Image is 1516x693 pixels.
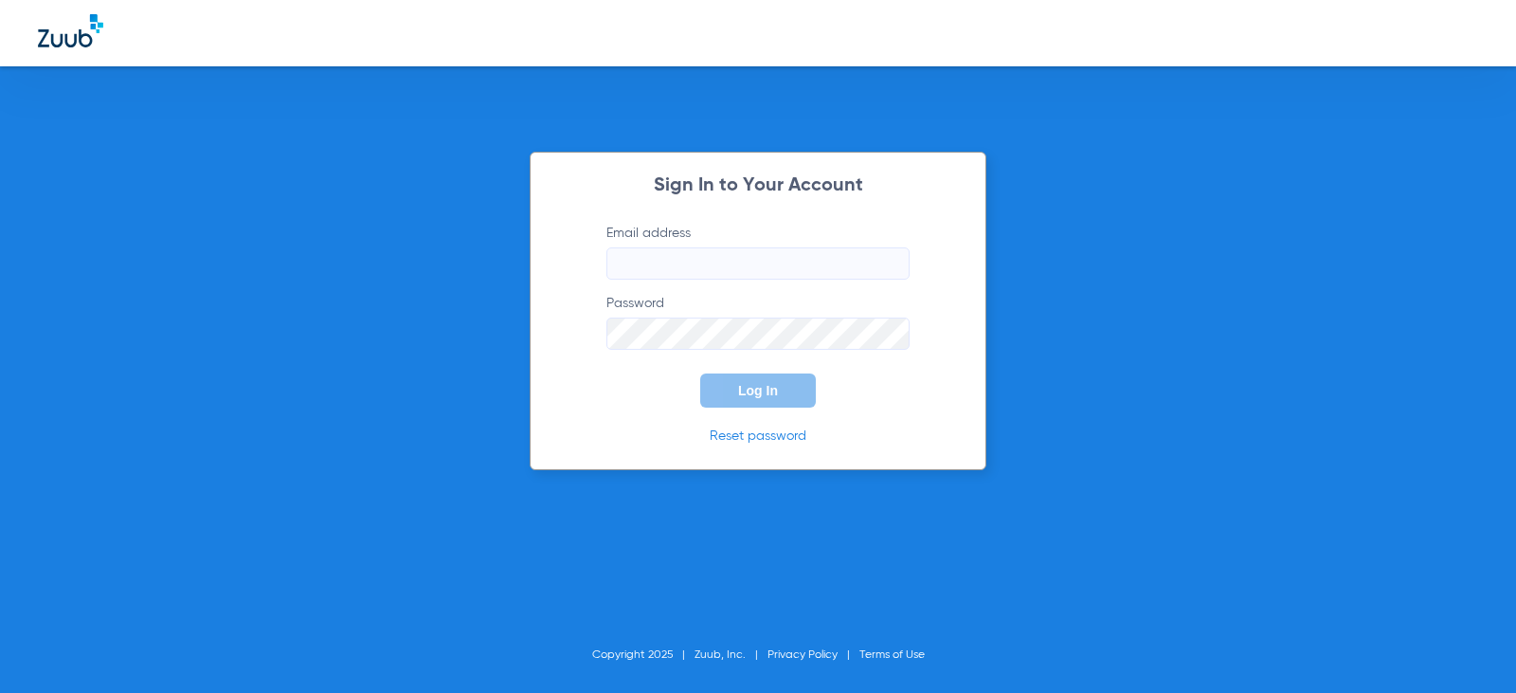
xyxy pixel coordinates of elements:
[606,318,910,350] input: Password
[859,649,925,661] a: Terms of Use
[606,247,910,280] input: Email address
[700,374,816,408] button: Log In
[606,224,910,280] label: Email address
[767,649,838,661] a: Privacy Policy
[738,383,778,398] span: Log In
[695,646,767,665] li: Zuub, Inc.
[592,646,695,665] li: Copyright 2025
[578,176,938,195] h2: Sign In to Your Account
[38,14,103,47] img: Zuub Logo
[710,429,806,443] a: Reset password
[606,294,910,350] label: Password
